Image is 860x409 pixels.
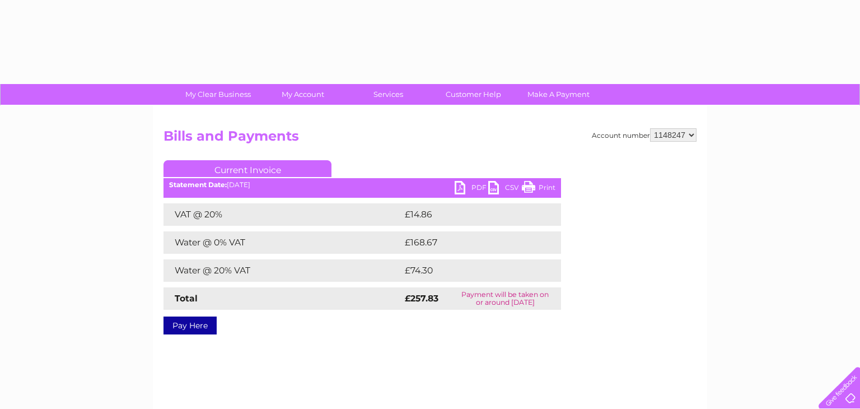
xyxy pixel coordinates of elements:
a: My Clear Business [172,84,264,105]
a: Pay Here [163,317,217,334]
a: My Account [257,84,349,105]
td: Payment will be taken on or around [DATE] [449,287,561,310]
h2: Bills and Payments [163,128,697,150]
a: Customer Help [427,84,520,105]
td: £74.30 [402,259,538,282]
a: CSV [488,181,522,197]
td: £14.86 [402,203,538,226]
a: Print [522,181,555,197]
strong: Total [175,293,198,304]
td: £168.67 [402,231,541,254]
td: Water @ 20% VAT [163,259,402,282]
strong: £257.83 [405,293,438,304]
td: VAT @ 20% [163,203,402,226]
a: Make A Payment [512,84,605,105]
td: Water @ 0% VAT [163,231,402,254]
div: [DATE] [163,181,561,189]
a: Services [342,84,434,105]
b: Statement Date: [169,180,227,189]
a: Current Invoice [163,160,331,177]
a: PDF [455,181,488,197]
div: Account number [592,128,697,142]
